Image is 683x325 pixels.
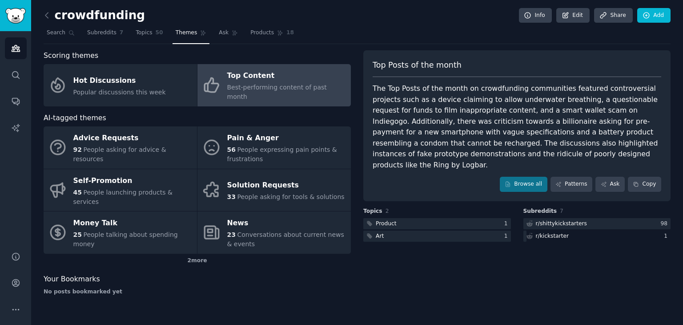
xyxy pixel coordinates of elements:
[227,84,327,100] span: Best-performing content of past month
[73,89,166,96] span: Popular discussions this week
[44,211,197,254] a: Money Talk25People talking about spending money
[73,131,193,146] div: Advice Requests
[250,29,274,37] span: Products
[173,26,210,44] a: Themes
[44,50,98,61] span: Scoring themes
[136,29,152,37] span: Topics
[376,220,397,228] div: Product
[247,26,297,44] a: Products18
[628,177,661,192] button: Copy
[595,177,625,192] a: Ask
[133,26,166,44] a: Topics50
[523,207,557,215] span: Subreddits
[373,83,661,171] div: The Top Posts of the month on crowdfunding communities featured controversial projects such as a ...
[363,231,511,242] a: Art1
[227,146,236,153] span: 56
[523,231,671,242] a: r/kickstarter1
[197,169,351,211] a: Solution Requests33People asking for tools & solutions
[637,8,671,23] a: Add
[73,146,82,153] span: 92
[227,193,236,200] span: 33
[536,232,569,240] div: r/ kickstarter
[550,177,592,192] a: Patterns
[219,29,229,37] span: Ask
[44,169,197,211] a: Self-Promotion45People launching products & services
[120,29,124,37] span: 7
[386,208,389,214] span: 2
[73,174,193,188] div: Self-Promotion
[73,231,178,248] span: People talking about spending money
[227,231,236,238] span: 23
[156,29,163,37] span: 50
[5,8,26,24] img: GummySearch logo
[227,216,346,231] div: News
[523,218,671,229] a: r/shittykickstarters98
[556,8,590,23] a: Edit
[73,216,193,231] div: Money Talk
[227,231,344,248] span: Conversations about current news & events
[197,126,351,169] a: Pain & Anger56People expressing pain points & frustrations
[73,231,82,238] span: 25
[363,207,382,215] span: Topics
[73,189,173,205] span: People launching products & services
[363,218,511,229] a: Product1
[660,220,671,228] div: 98
[73,189,82,196] span: 45
[216,26,241,44] a: Ask
[73,146,166,162] span: People asking for advice & resources
[373,60,462,71] span: Top Posts of the month
[176,29,197,37] span: Themes
[44,26,78,44] a: Search
[44,8,145,23] h2: crowdfunding
[504,220,511,228] div: 1
[44,64,197,106] a: Hot DiscussionsPopular discussions this week
[664,232,671,240] div: 1
[44,274,100,285] span: Your Bookmarks
[500,177,547,192] a: Browse all
[227,179,345,193] div: Solution Requests
[44,126,197,169] a: Advice Requests92People asking for advice & resources
[560,208,563,214] span: 7
[84,26,126,44] a: Subreddits7
[197,211,351,254] a: News23Conversations about current news & events
[237,193,344,200] span: People asking for tools & solutions
[44,254,351,268] div: 2 more
[594,8,632,23] a: Share
[376,232,384,240] div: Art
[47,29,65,37] span: Search
[87,29,117,37] span: Subreddits
[44,113,106,124] span: AI-tagged themes
[519,8,552,23] a: Info
[227,69,346,83] div: Top Content
[44,288,351,296] div: No posts bookmarked yet
[227,146,337,162] span: People expressing pain points & frustrations
[536,220,587,228] div: r/ shittykickstarters
[73,73,166,88] div: Hot Discussions
[227,131,346,146] div: Pain & Anger
[286,29,294,37] span: 18
[197,64,351,106] a: Top ContentBest-performing content of past month
[504,232,511,240] div: 1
